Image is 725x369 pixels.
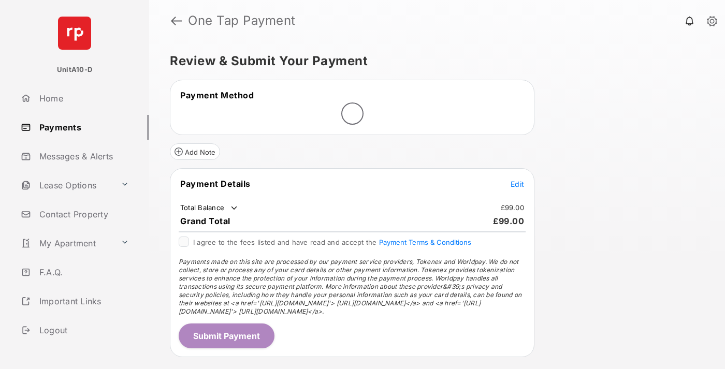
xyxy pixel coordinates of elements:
td: Total Balance [180,203,239,213]
img: svg+xml;base64,PHN2ZyB4bWxucz0iaHR0cDovL3d3dy53My5vcmcvMjAwMC9zdmciIHdpZHRoPSI2NCIgaGVpZ2h0PSI2NC... [58,17,91,50]
a: F.A.Q. [17,260,149,285]
span: Payment Method [180,90,254,100]
button: Submit Payment [179,323,274,348]
span: Payment Details [180,179,251,189]
a: Home [17,86,149,111]
a: Logout [17,318,149,343]
a: My Apartment [17,231,117,256]
a: Messages & Alerts [17,144,149,169]
a: Lease Options [17,173,117,198]
a: Important Links [17,289,133,314]
p: UnitA10-D [57,65,92,75]
span: Edit [511,180,524,188]
button: Add Note [170,143,220,160]
h5: Review & Submit Your Payment [170,55,696,67]
span: Payments made on this site are processed by our payment service providers, Tokenex and Worldpay. ... [179,258,521,315]
span: I agree to the fees listed and have read and accept the [193,238,471,246]
td: £99.00 [500,203,525,212]
strong: One Tap Payment [188,14,296,27]
button: Edit [511,179,524,189]
a: Contact Property [17,202,149,227]
button: I agree to the fees listed and have read and accept the [379,238,471,246]
a: Payments [17,115,149,140]
span: Grand Total [180,216,230,226]
span: £99.00 [493,216,524,226]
